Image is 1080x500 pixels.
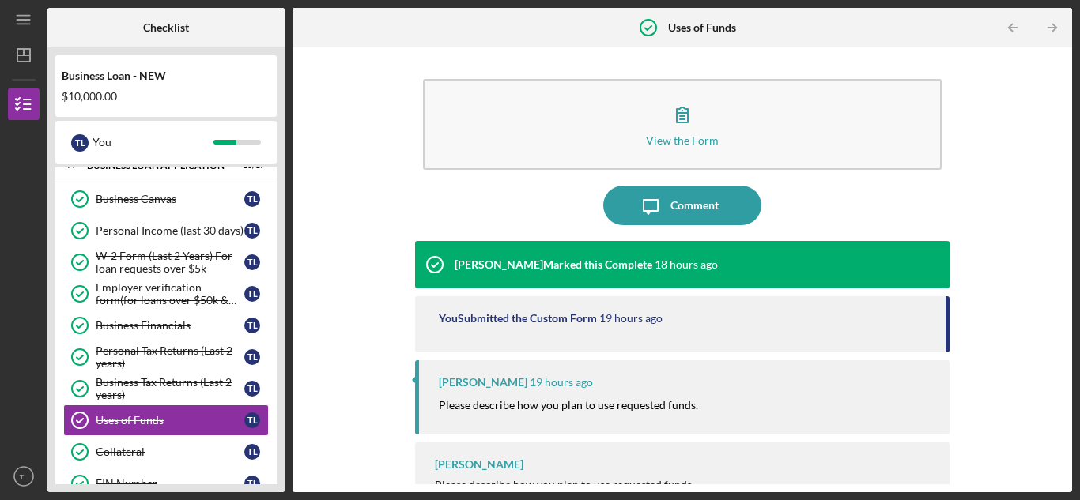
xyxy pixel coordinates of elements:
[96,319,244,332] div: Business Financials
[93,129,213,156] div: You
[63,373,269,404] a: Business Tax Returns (Last 2 years)TL
[96,281,244,306] div: Employer verification form(for loans over $50k & W-2 Employement)
[244,286,260,302] div: T L
[71,134,89,152] div: T L
[96,224,244,237] div: Personal Income (last 30 days)
[63,436,269,468] a: CollateralTL
[63,404,269,436] a: Uses of FundsTL
[244,476,260,491] div: T L
[96,445,244,458] div: Collateral
[96,414,244,427] div: Uses of Funds
[63,215,269,246] a: Personal Income (last 30 days)TL
[668,21,736,34] b: Uses of Funds
[63,183,269,215] a: Business CanvasTL
[96,344,244,370] div: Personal Tax Returns (Last 2 years)
[63,246,269,278] a: W-2 Form (Last 2 Years) For loan requests over $5kTL
[244,223,260,239] div: T L
[96,376,244,401] div: Business Tax Returns (Last 2 years)
[244,444,260,460] div: T L
[96,193,244,205] div: Business Canvas
[63,341,269,373] a: Personal Tax Returns (Last 2 years)TL
[96,250,244,275] div: W-2 Form (Last 2 Years) For loan requests over $5k
[455,258,652,271] div: [PERSON_NAME] Marked this Complete
[646,134,719,146] div: View the Form
[530,376,593,389] time: 2025-10-08 18:55
[439,398,698,412] mark: Please describe how you plan to use requested funds.
[670,186,719,225] div: Comment
[143,21,189,34] b: Checklist
[244,254,260,270] div: T L
[435,458,523,471] div: [PERSON_NAME]
[244,412,260,428] div: T L
[439,376,527,389] div: [PERSON_NAME]
[62,90,270,103] div: $10,000.00
[439,312,597,325] div: You Submitted the Custom Form
[63,278,269,310] a: Employer verification form(for loans over $50k & W-2 Employement)TL
[96,477,244,490] div: EIN Number
[603,186,761,225] button: Comment
[62,70,270,82] div: Business Loan - NEW
[244,318,260,333] div: T L
[244,191,260,207] div: T L
[63,310,269,341] a: Business FinancialsTL
[244,381,260,397] div: T L
[244,349,260,365] div: T L
[435,479,694,491] div: Please describe how you plan to use requested funds.
[19,472,28,481] text: TL
[423,79,942,170] button: View the Form
[599,312,663,325] time: 2025-10-08 19:47
[63,468,269,499] a: EIN NumberTL
[8,461,40,492] button: TL
[655,258,718,271] time: 2025-10-08 20:01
